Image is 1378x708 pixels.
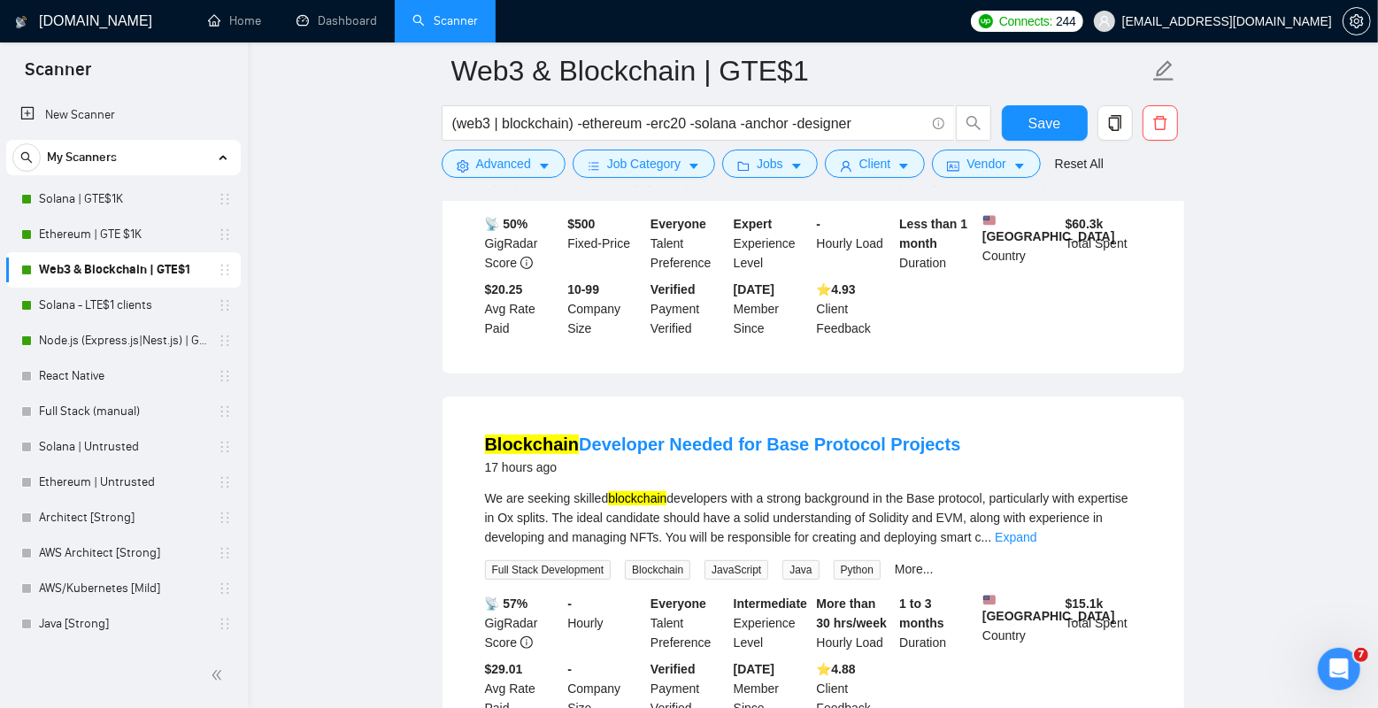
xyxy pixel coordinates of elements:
[39,252,207,288] a: Web3 & Blockchain | GTE$1
[39,181,207,217] a: Solana | GTE$1K
[588,159,600,173] span: bars
[651,282,696,296] b: Verified
[451,49,1149,93] input: Scanner name...
[722,150,818,178] button: folderJobscaret-down
[218,546,232,560] span: holder
[1318,648,1360,690] iframe: Intercom live chat
[982,594,1115,623] b: [GEOGRAPHIC_DATA]
[651,217,706,231] b: Everyone
[790,159,803,173] span: caret-down
[485,457,961,478] div: 17 hours ago
[999,12,1052,31] span: Connects:
[737,159,750,173] span: folder
[1028,112,1060,135] span: Save
[983,594,996,606] img: 🇺🇸
[208,13,261,28] a: homeHome
[567,217,595,231] b: $ 500
[813,214,897,273] div: Hourly Load
[13,151,40,164] span: search
[39,429,207,465] a: Solana | Untrusted
[564,280,647,338] div: Company Size
[1097,105,1133,141] button: copy
[218,475,232,489] span: holder
[757,154,783,173] span: Jobs
[39,394,207,429] a: Full Stack (manual)
[39,288,207,323] a: Solana - LTE$1 clients
[538,159,550,173] span: caret-down
[730,280,813,338] div: Member Since
[457,159,469,173] span: setting
[39,535,207,571] a: AWS Architect [Strong]
[567,596,572,611] b: -
[218,369,232,383] span: holder
[647,280,730,338] div: Payment Verified
[730,594,813,652] div: Experience Level
[1343,14,1370,28] span: setting
[1062,594,1145,652] div: Total Spent
[730,214,813,273] div: Experience Level
[485,282,523,296] b: $20.25
[1066,217,1104,231] b: $ 60.3k
[825,150,926,178] button: userClientcaret-down
[567,662,572,676] b: -
[520,257,533,269] span: info-circle
[485,435,580,454] mark: Blockchain
[218,581,232,596] span: holder
[485,435,961,454] a: BlockchainDeveloper Needed for Base Protocol Projects
[647,594,730,652] div: Talent Preference
[211,666,228,684] span: double-left
[979,594,1062,652] div: Country
[982,214,1115,243] b: [GEOGRAPHIC_DATA]
[412,13,478,28] a: searchScanner
[47,140,117,175] span: My Scanners
[39,323,207,358] a: Node.js (Express.js|Nest.js) | GTE$1K
[476,154,531,173] span: Advanced
[296,13,377,28] a: dashboardDashboard
[481,280,565,338] div: Avg Rate Paid
[933,118,944,129] span: info-circle
[983,214,996,227] img: 🇺🇸
[734,217,773,231] b: Expert
[995,530,1036,544] a: Expand
[452,112,925,135] input: Search Freelance Jobs...
[218,404,232,419] span: holder
[1343,14,1371,28] a: setting
[651,596,706,611] b: Everyone
[1013,159,1026,173] span: caret-down
[12,143,41,172] button: search
[481,594,565,652] div: GigRadar Score
[39,465,207,500] a: Ethereum | Untrusted
[859,154,891,173] span: Client
[957,115,990,131] span: search
[218,298,232,312] span: holder
[688,159,700,173] span: caret-down
[1152,59,1175,82] span: edit
[6,97,241,133] li: New Scanner
[608,491,666,505] mark: blockchain
[704,560,768,580] span: JavaScript
[734,282,774,296] b: [DATE]
[734,596,807,611] b: Intermediate
[218,511,232,525] span: holder
[485,217,528,231] b: 📡 50%
[1354,648,1368,662] span: 7
[1143,105,1178,141] button: delete
[1343,7,1371,35] button: setting
[625,560,690,580] span: Blockchain
[520,636,533,649] span: info-circle
[485,560,612,580] span: Full Stack Development
[39,500,207,535] a: Architect [Strong]
[817,662,856,676] b: ⭐️ 4.88
[982,530,992,544] span: ...
[218,334,232,348] span: holder
[651,662,696,676] b: Verified
[1143,115,1177,131] span: delete
[782,560,819,580] span: Java
[813,280,897,338] div: Client Feedback
[485,489,1142,547] div: We are seeking skilled developers with a strong background in the Base protocol, particularly wit...
[607,154,681,173] span: Job Category
[218,227,232,242] span: holder
[218,192,232,206] span: holder
[979,214,1062,273] div: Country
[39,358,207,394] a: React Native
